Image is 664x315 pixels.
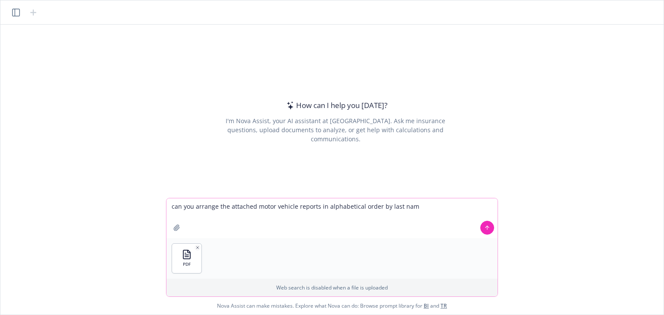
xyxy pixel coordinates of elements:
[166,198,498,238] textarea: can you arrange the attached motor vehicle reports in alphabetical order by last na
[214,116,457,143] div: I'm Nova Assist, your AI assistant at [GEOGRAPHIC_DATA]. Ask me insurance questions, upload docum...
[183,261,191,267] span: PDF
[284,100,387,111] div: How can I help you [DATE]?
[172,244,201,273] button: PDF
[172,284,492,291] p: Web search is disabled when a file is uploaded
[441,302,447,309] a: TR
[217,297,447,315] span: Nova Assist can make mistakes. Explore what Nova can do: Browse prompt library for and
[424,302,429,309] a: BI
